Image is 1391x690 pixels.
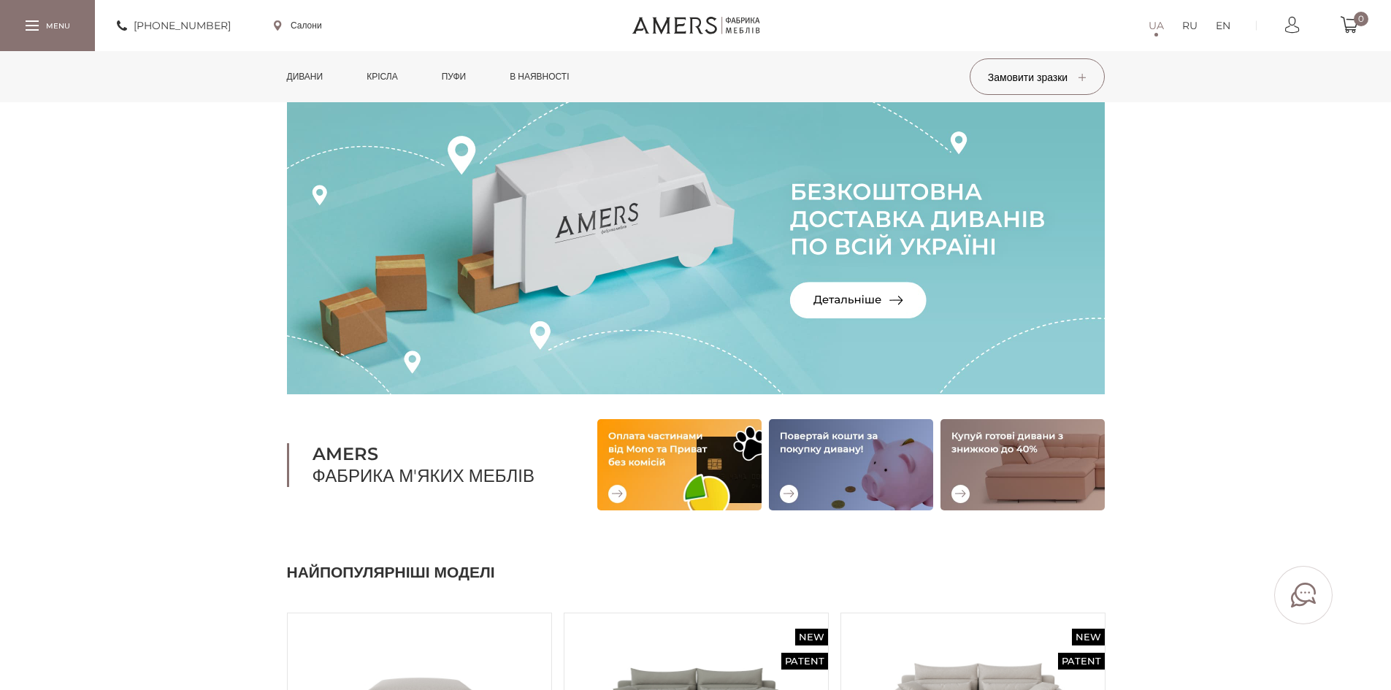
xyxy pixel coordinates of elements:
[1182,17,1198,34] a: RU
[795,629,828,645] span: New
[499,51,580,102] a: в наявності
[274,19,322,32] a: Салони
[769,419,933,510] img: Повертай кошти за покупку дивану
[940,419,1105,510] img: Купуй готові дивани зі знижкою до 40%
[1058,653,1105,670] span: Patent
[1216,17,1230,34] a: EN
[1354,12,1368,26] span: 0
[117,17,231,34] a: [PHONE_NUMBER]
[1072,629,1105,645] span: New
[781,653,828,670] span: Patent
[988,71,1086,84] span: Замовити зразки
[313,443,561,465] b: AMERS
[287,443,561,487] h1: Фабрика м'яких меблів
[287,561,1105,583] h2: Найпопулярніші моделі
[970,58,1105,95] button: Замовити зразки
[356,51,408,102] a: Крісла
[276,51,334,102] a: Дивани
[431,51,478,102] a: Пуфи
[1149,17,1164,34] a: UA
[597,419,762,510] img: Оплата частинами від Mono та Приват без комісій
